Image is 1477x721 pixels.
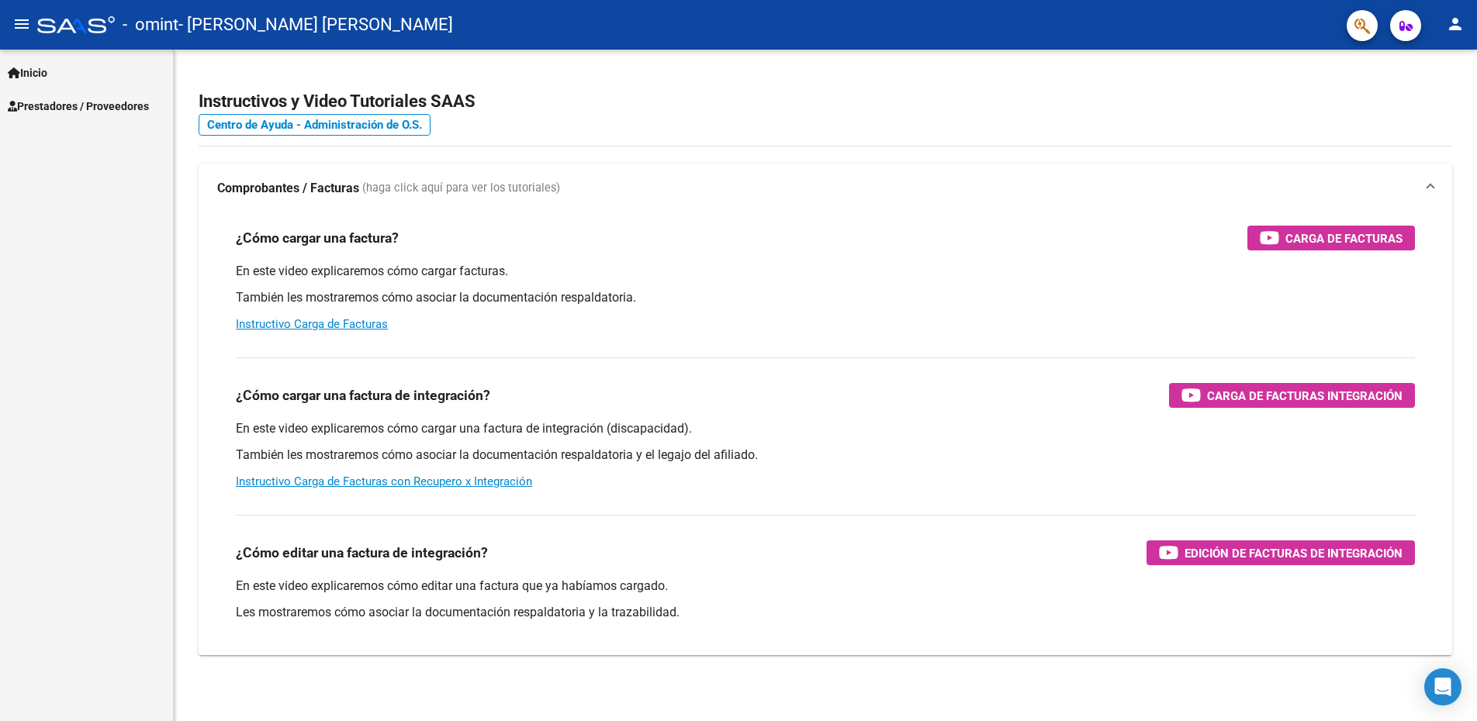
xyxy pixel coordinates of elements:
[236,227,399,249] h3: ¿Cómo cargar una factura?
[236,289,1415,306] p: También les mostraremos cómo asociar la documentación respaldatoria.
[1169,383,1415,408] button: Carga de Facturas Integración
[1424,668,1461,705] div: Open Intercom Messenger
[199,164,1452,213] mat-expansion-panel-header: Comprobantes / Facturas (haga click aquí para ver los tutoriales)
[199,213,1452,655] div: Comprobantes / Facturas (haga click aquí para ver los tutoriales)
[236,474,532,488] a: Instructivo Carga de Facturas con Recupero x Integración
[123,8,178,42] span: - omint
[362,180,560,197] span: (haga click aquí para ver los tutoriales)
[236,447,1415,464] p: También les mostraremos cómo asociar la documentación respaldatoria y el legajo del afiliado.
[1185,543,1403,563] span: Edición de Facturas de integración
[236,542,488,564] h3: ¿Cómo editar una factura de integración?
[178,8,453,42] span: - [PERSON_NAME] [PERSON_NAME]
[199,114,431,136] a: Centro de Ayuda - Administración de O.S.
[12,15,31,33] mat-icon: menu
[1247,226,1415,250] button: Carga de Facturas
[236,317,388,331] a: Instructivo Carga de Facturas
[236,578,1415,595] p: En este video explicaremos cómo editar una factura que ya habíamos cargado.
[236,604,1415,621] p: Les mostraremos cómo asociar la documentación respaldatoria y la trazabilidad.
[1285,229,1403,248] span: Carga de Facturas
[8,64,47,81] span: Inicio
[1446,15,1465,33] mat-icon: person
[1147,540,1415,565] button: Edición de Facturas de integración
[236,420,1415,437] p: En este video explicaremos cómo cargar una factura de integración (discapacidad).
[236,263,1415,280] p: En este video explicaremos cómo cargar facturas.
[217,180,359,197] strong: Comprobantes / Facturas
[236,385,490,406] h3: ¿Cómo cargar una factura de integración?
[199,87,1452,116] h2: Instructivos y Video Tutoriales SAAS
[8,98,149,115] span: Prestadores / Proveedores
[1207,386,1403,405] span: Carga de Facturas Integración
